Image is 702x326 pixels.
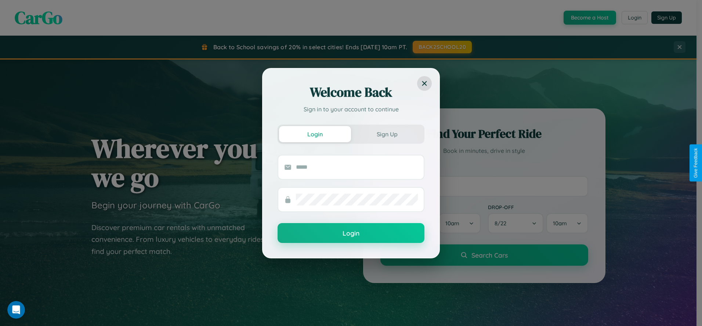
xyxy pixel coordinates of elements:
[279,126,351,142] button: Login
[278,105,424,114] p: Sign in to your account to continue
[278,83,424,101] h2: Welcome Back
[351,126,423,142] button: Sign Up
[7,301,25,319] iframe: Intercom live chat
[693,148,698,178] div: Give Feedback
[278,223,424,243] button: Login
